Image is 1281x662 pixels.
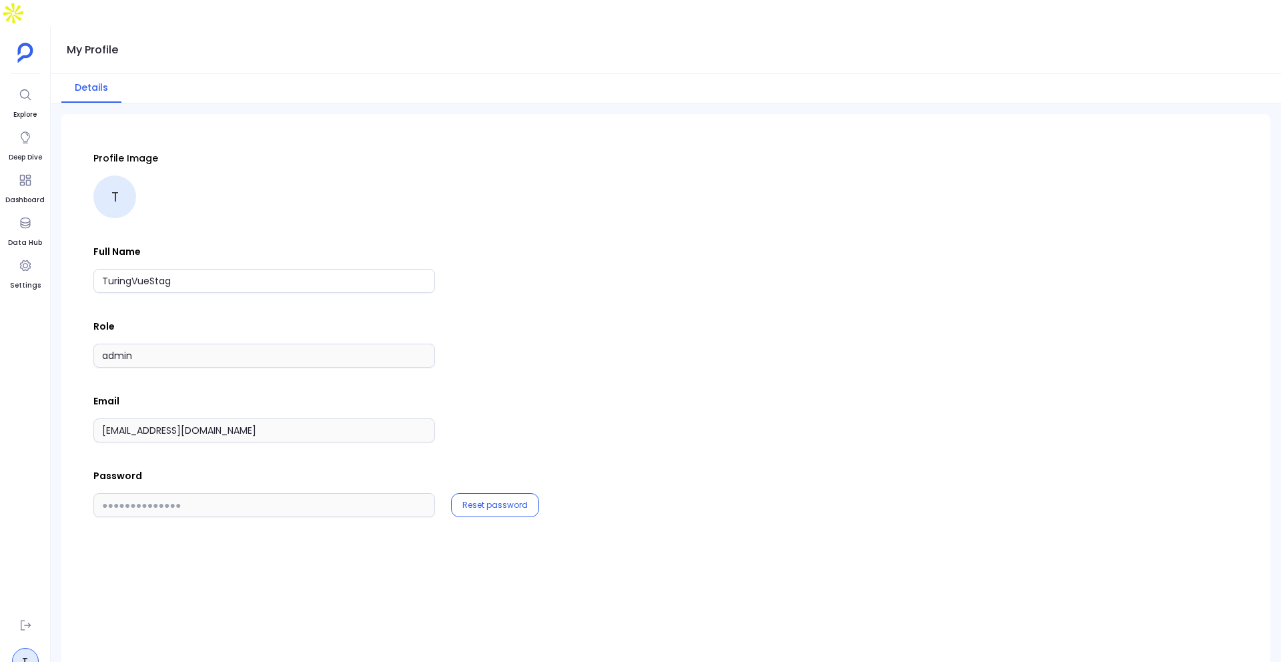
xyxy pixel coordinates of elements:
[10,280,41,291] span: Settings
[93,469,1238,482] p: Password
[93,151,1238,165] p: Profile Image
[462,500,528,511] button: Reset password
[9,152,42,163] span: Deep Dive
[17,43,33,63] img: petavue logo
[93,245,1238,258] p: Full Name
[93,320,1238,333] p: Role
[67,41,118,59] h1: My Profile
[61,74,121,103] button: Details
[93,269,435,293] input: Full Name
[93,493,435,517] input: ●●●●●●●●●●●●●●
[5,168,45,206] a: Dashboard
[13,83,37,120] a: Explore
[93,176,136,218] div: T
[9,125,42,163] a: Deep Dive
[8,238,42,248] span: Data Hub
[13,109,37,120] span: Explore
[10,254,41,291] a: Settings
[93,394,1238,408] p: Email
[93,418,435,442] input: Email
[5,195,45,206] span: Dashboard
[93,344,435,368] input: Role
[8,211,42,248] a: Data Hub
